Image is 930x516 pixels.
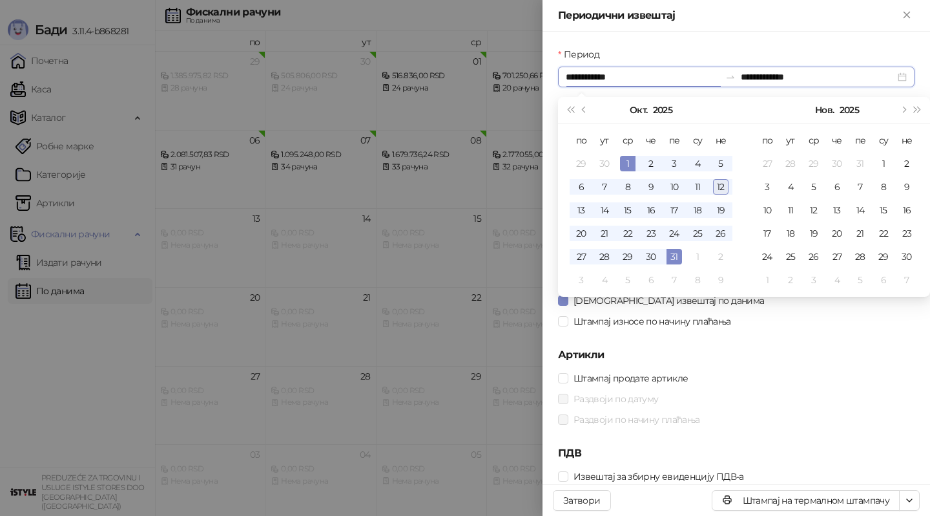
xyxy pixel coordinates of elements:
[663,268,686,292] td: 2025-11-07
[709,129,732,152] th: не
[872,152,895,175] td: 2025-11-01
[709,268,732,292] td: 2025-11-09
[849,175,872,199] td: 2025-11-07
[783,249,798,264] div: 25
[568,413,705,427] span: Раздвоји по начину плаћања
[806,202,821,218] div: 12
[616,152,639,175] td: 2025-10-01
[593,222,616,245] td: 2025-10-21
[709,245,732,268] td: 2025-11-02
[779,152,802,175] td: 2025-10-28
[911,97,925,123] button: Следећа година (Control + right)
[802,268,825,292] td: 2025-12-03
[806,226,821,241] div: 19
[686,175,709,199] td: 2025-10-11
[686,199,709,222] td: 2025-10-18
[620,202,635,218] div: 15
[666,249,682,264] div: 31
[895,152,918,175] td: 2025-11-02
[849,129,872,152] th: пе
[573,156,589,171] div: 29
[709,152,732,175] td: 2025-10-05
[783,156,798,171] div: 28
[616,268,639,292] td: 2025-11-05
[593,175,616,199] td: 2025-10-07
[876,179,891,195] div: 8
[616,129,639,152] th: ср
[690,156,705,171] div: 4
[712,490,900,511] button: Штампај на термалном штампачу
[829,156,845,171] div: 30
[593,129,616,152] th: ут
[643,249,659,264] div: 30
[825,175,849,199] td: 2025-11-06
[639,245,663,268] td: 2025-10-30
[666,179,682,195] div: 10
[577,97,592,123] button: Претходни месец (PageUp)
[876,249,891,264] div: 29
[899,156,914,171] div: 2
[779,222,802,245] td: 2025-11-18
[639,129,663,152] th: че
[597,179,612,195] div: 7
[690,249,705,264] div: 1
[597,156,612,171] div: 30
[620,226,635,241] div: 22
[666,156,682,171] div: 3
[663,245,686,268] td: 2025-10-31
[829,272,845,288] div: 4
[756,199,779,222] td: 2025-11-10
[563,97,577,123] button: Претходна година (Control + left)
[899,202,914,218] div: 16
[899,226,914,241] div: 23
[666,272,682,288] div: 7
[783,272,798,288] div: 2
[593,152,616,175] td: 2025-09-30
[806,156,821,171] div: 29
[779,129,802,152] th: ут
[630,97,647,123] button: Изабери месец
[558,47,607,61] label: Период
[597,226,612,241] div: 21
[570,268,593,292] td: 2025-11-03
[639,199,663,222] td: 2025-10-16
[558,8,899,23] div: Периодични извештај
[872,175,895,199] td: 2025-11-08
[815,97,834,123] button: Изабери месец
[876,202,891,218] div: 15
[643,179,659,195] div: 9
[653,97,672,123] button: Изабери годину
[876,156,891,171] div: 1
[852,156,868,171] div: 31
[713,249,728,264] div: 2
[573,179,589,195] div: 6
[779,268,802,292] td: 2025-12-02
[639,222,663,245] td: 2025-10-23
[825,245,849,268] td: 2025-11-27
[568,314,736,328] span: Штампај износе по начину плаћања
[597,272,612,288] div: 4
[709,175,732,199] td: 2025-10-12
[597,249,612,264] div: 28
[852,179,868,195] div: 7
[872,222,895,245] td: 2025-11-22
[593,268,616,292] td: 2025-11-04
[829,226,845,241] div: 20
[829,202,845,218] div: 13
[759,272,775,288] div: 1
[620,179,635,195] div: 8
[759,179,775,195] div: 3
[573,249,589,264] div: 27
[872,245,895,268] td: 2025-11-29
[872,268,895,292] td: 2025-12-06
[620,249,635,264] div: 29
[806,179,821,195] div: 5
[725,72,736,82] span: swap-right
[759,156,775,171] div: 27
[783,179,798,195] div: 4
[802,199,825,222] td: 2025-11-12
[876,272,891,288] div: 6
[593,199,616,222] td: 2025-10-14
[876,226,891,241] div: 22
[806,272,821,288] div: 3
